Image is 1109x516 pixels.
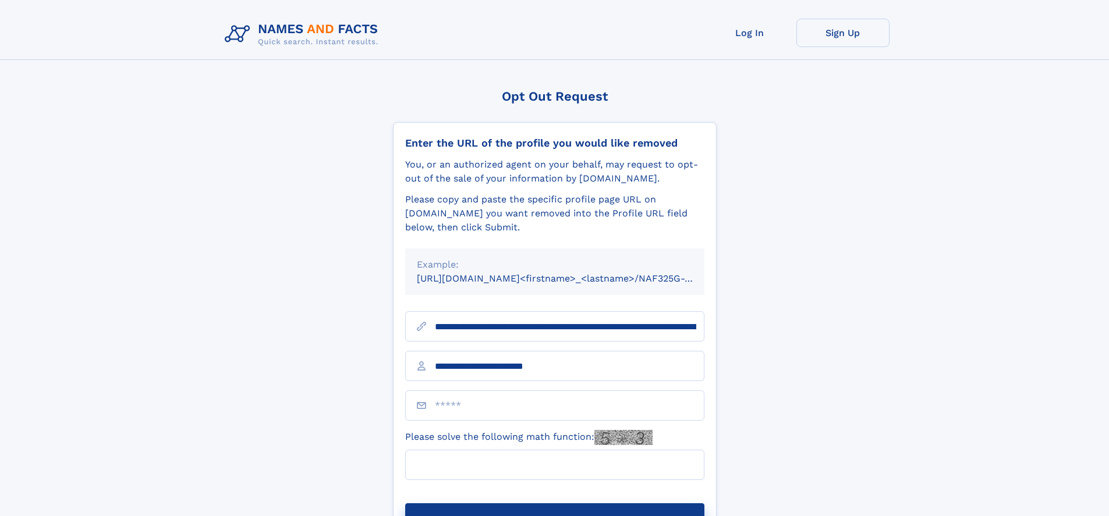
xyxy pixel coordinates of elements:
[405,158,704,186] div: You, or an authorized agent on your behalf, may request to opt-out of the sale of your informatio...
[220,19,388,50] img: Logo Names and Facts
[393,89,717,104] div: Opt Out Request
[417,273,727,284] small: [URL][DOMAIN_NAME]<firstname>_<lastname>/NAF325G-xxxxxxxx
[417,258,693,272] div: Example:
[703,19,796,47] a: Log In
[405,137,704,150] div: Enter the URL of the profile you would like removed
[796,19,890,47] a: Sign Up
[405,193,704,234] div: Please copy and paste the specific profile page URL on [DOMAIN_NAME] you want removed into the Pr...
[405,430,653,445] label: Please solve the following math function:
